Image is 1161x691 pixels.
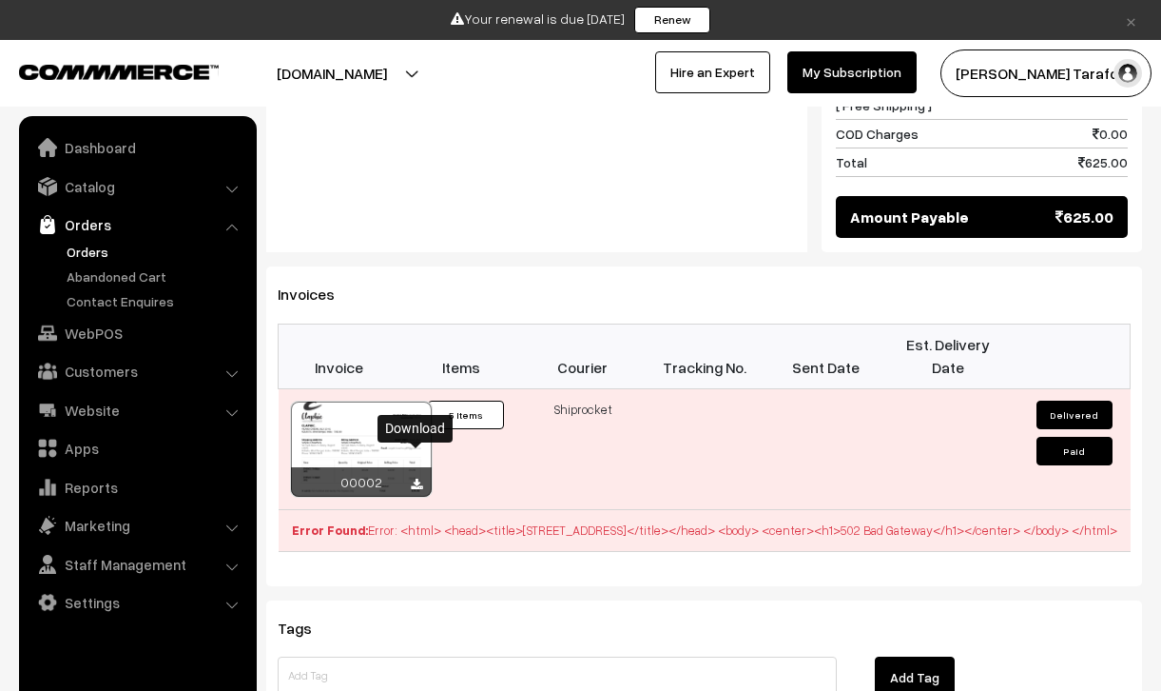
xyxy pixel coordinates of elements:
img: COMMMERCE [19,65,219,79]
td: Shiprocket [522,388,644,509]
img: user [1113,59,1142,88]
a: COMMMERCE [19,59,185,82]
span: 625.00 [1078,152,1128,172]
a: Staff Management [24,547,250,582]
a: Catalog [24,169,250,204]
a: Contact Enquires [62,291,250,311]
a: Customers [24,354,250,388]
button: [PERSON_NAME] Tarafda… [940,49,1151,97]
a: Settings [24,585,250,620]
div: Your renewal is due [DATE] [7,7,1154,33]
td: Error: <html> <head><title>[STREET_ADDRESS]</title></head> <body> <center><h1>502 Bad Gateway</h1... [279,509,1131,552]
span: 625.00 [1055,206,1113,228]
span: Total [836,152,867,172]
th: Sent Date [765,324,887,388]
button: [DOMAIN_NAME] [210,49,454,97]
a: Renew [634,7,710,33]
th: Invoice [279,324,400,388]
span: Tags [278,619,335,638]
span: Amount Payable [850,206,969,228]
div: 00002 [291,467,432,497]
a: Abandoned Cart [62,267,250,286]
a: Marketing [24,508,250,543]
span: 0.00 [1093,124,1128,144]
div: Download [377,415,453,443]
button: 5 Items [428,401,504,429]
a: Apps [24,431,250,465]
a: My Subscription [787,51,917,93]
a: × [1118,9,1144,31]
a: WebPOS [24,316,250,350]
button: Delivered [1036,401,1113,429]
a: Orders [62,242,250,262]
a: Reports [24,470,250,504]
a: Website [24,393,250,427]
a: Hire an Expert [655,51,770,93]
button: Paid [1036,437,1113,465]
a: Orders [24,207,250,242]
th: Items [400,324,522,388]
th: Est. Delivery Date [887,324,1009,388]
span: COD Charges [836,124,919,144]
th: Tracking No. [644,324,765,388]
span: Invoices [278,285,358,304]
a: Dashboard [24,130,250,165]
b: Error Found: [292,523,368,538]
th: Courier [522,324,644,388]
